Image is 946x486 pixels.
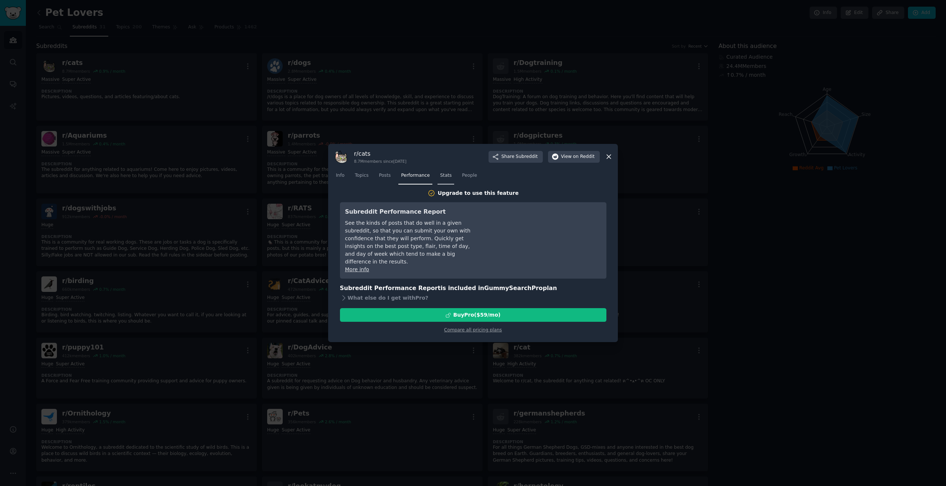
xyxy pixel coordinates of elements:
[379,172,391,179] span: Posts
[489,151,543,163] button: ShareSubreddit
[548,151,600,163] button: Viewon Reddit
[333,170,347,185] a: Info
[345,207,480,217] h3: Subreddit Performance Report
[340,308,606,322] button: BuyPro($59/mo)
[336,172,344,179] span: Info
[459,170,480,185] a: People
[490,207,601,263] iframe: YouTube video player
[355,172,368,179] span: Topics
[438,170,454,185] a: Stats
[573,154,595,160] span: on Reddit
[340,293,606,303] div: What else do I get with Pro ?
[333,149,349,165] img: cats
[501,154,538,160] span: Share
[401,172,430,179] span: Performance
[484,285,542,292] span: GummySearch Pro
[340,284,606,293] h3: Subreddit Performance Report is included in plan
[561,154,595,160] span: View
[352,170,371,185] a: Topics
[345,219,480,266] div: See the kinds of posts that do well in a given subreddit, so that you can submit your own with co...
[516,154,538,160] span: Subreddit
[440,172,452,179] span: Stats
[444,327,502,332] a: Compare all pricing plans
[376,170,393,185] a: Posts
[354,150,406,158] h3: r/ cats
[453,311,501,319] div: Buy Pro ($ 59 /mo )
[354,159,406,164] div: 8.7M members since [DATE]
[398,170,432,185] a: Performance
[462,172,477,179] span: People
[438,189,519,197] div: Upgrade to use this feature
[345,266,369,272] a: More info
